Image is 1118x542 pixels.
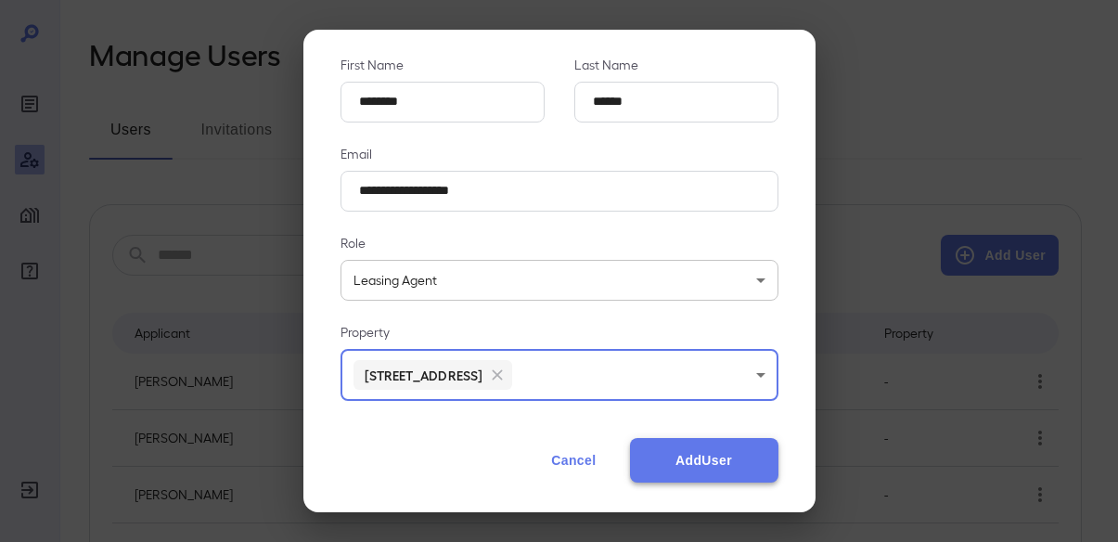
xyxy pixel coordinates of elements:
p: Role [341,234,778,252]
div: Leasing Agent [341,260,778,301]
p: Property [341,323,778,342]
p: First Name [341,56,545,74]
button: AddUser [630,438,778,483]
p: Last Name [574,56,778,74]
p: Email [341,145,778,163]
button: Cancel [533,438,614,483]
h6: [STREET_ADDRESS] [365,366,483,384]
